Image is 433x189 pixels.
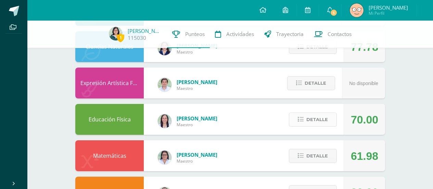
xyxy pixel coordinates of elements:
img: 8e3dba6cfc057293c5db5c78f6d0205d.png [158,78,171,92]
span: Contactos [328,31,352,38]
div: 70.00 [351,104,378,135]
img: 34baededec4b5a5d684641d5d0f97b48.png [158,42,171,55]
span: Maestro [177,85,217,91]
a: [PERSON_NAME] [128,27,162,34]
div: Educación Física [75,104,144,135]
span: Trayectoria [276,31,304,38]
span: Punteos [185,31,205,38]
span: Detalle [306,150,328,162]
span: 5 [330,9,338,16]
a: 115030 [128,34,146,42]
a: Actividades [210,21,259,48]
span: [PERSON_NAME] [369,4,408,11]
span: 1 [117,33,124,42]
a: Punteos [167,21,210,48]
img: c0047834f5e61e0a1ec4e09fe99d6f45.png [350,3,364,17]
div: 61.98 [351,141,378,172]
a: Contactos [309,21,357,48]
img: f77eda19ab9d4901e6803b4611072024.png [158,114,171,128]
img: c554df55e9f962eae7f9191db1fee9e4.png [109,27,123,40]
span: Maestro [177,49,217,55]
span: [PERSON_NAME] [177,151,217,158]
button: Detalle [289,113,337,127]
span: Actividades [226,31,254,38]
button: Detalle [289,149,337,163]
span: No disponible [349,81,378,86]
span: [PERSON_NAME] [177,115,217,122]
span: Detalle [305,77,326,90]
span: [PERSON_NAME] [177,79,217,85]
img: 341d98b4af7301a051bfb6365f8299c3.png [158,151,171,164]
span: Maestro [177,122,217,128]
a: Trayectoria [259,21,309,48]
button: Detalle [287,76,335,90]
span: Mi Perfil [369,10,408,16]
span: Detalle [306,113,328,126]
div: Matemáticas [75,140,144,171]
div: Expresión Artística FORMACIÓN MUSICAL [75,68,144,98]
span: Maestro [177,158,217,164]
